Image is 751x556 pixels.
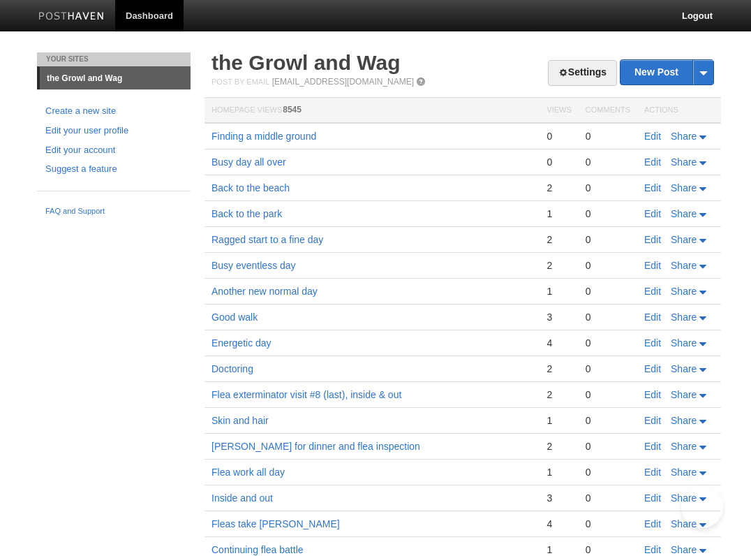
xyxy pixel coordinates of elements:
[671,234,697,245] span: Share
[211,544,304,555] a: Continuing flea battle
[586,414,630,427] div: 0
[211,260,296,271] a: Busy eventless day
[671,312,697,323] span: Share
[211,78,269,86] span: Post by Email
[671,260,697,271] span: Share
[644,492,661,504] a: Edit
[45,143,182,158] a: Edit your account
[546,543,571,556] div: 1
[211,389,401,400] a: Flea exterminator visit #8 (last), inside & out
[211,337,272,349] a: Energetic day
[671,182,697,193] span: Share
[644,518,661,529] a: Edit
[586,233,630,246] div: 0
[546,311,571,323] div: 3
[644,234,661,245] a: Edit
[644,156,661,168] a: Edit
[45,205,182,218] a: FAQ and Support
[644,441,661,452] a: Edit
[644,312,661,323] a: Edit
[586,440,630,453] div: 0
[211,51,401,74] a: the Growl and Wag
[211,286,318,297] a: Another new normal day
[671,467,697,478] span: Share
[586,285,630,298] div: 0
[211,182,290,193] a: Back to the beach
[272,77,414,87] a: [EMAIL_ADDRESS][DOMAIN_NAME]
[211,415,269,426] a: Skin and hair
[211,467,285,478] a: Flea work all day
[546,466,571,478] div: 1
[211,312,258,323] a: Good walk
[586,363,630,375] div: 0
[644,208,661,219] a: Edit
[671,492,697,504] span: Share
[671,286,697,297] span: Share
[540,98,578,124] th: Views
[546,156,571,168] div: 0
[211,492,273,504] a: Inside and out
[546,182,571,194] div: 2
[586,207,630,220] div: 0
[546,233,571,246] div: 2
[644,415,661,426] a: Edit
[546,363,571,375] div: 2
[671,415,697,426] span: Share
[644,260,661,271] a: Edit
[671,208,697,219] span: Share
[637,98,721,124] th: Actions
[671,441,697,452] span: Share
[546,207,571,220] div: 1
[211,208,282,219] a: Back to the park
[211,363,253,374] a: Doctoring
[579,98,637,124] th: Comments
[546,518,571,530] div: 4
[548,60,617,86] a: Settings
[586,466,630,478] div: 0
[546,130,571,142] div: 0
[546,414,571,427] div: 1
[546,259,571,272] div: 2
[38,12,105,22] img: Posthaven-bar
[45,104,182,119] a: Create a new site
[586,388,630,401] div: 0
[644,544,661,555] a: Edit
[40,67,191,89] a: the Growl and Wag
[211,131,316,142] a: Finding a middle ground
[620,60,713,85] a: New Post
[644,337,661,349] a: Edit
[644,389,661,400] a: Edit
[586,259,630,272] div: 0
[37,52,191,66] li: Your Sites
[671,518,697,529] span: Share
[586,156,630,168] div: 0
[671,131,697,142] span: Share
[211,441,420,452] a: [PERSON_NAME] for dinner and flea inspection
[546,440,571,453] div: 2
[586,311,630,323] div: 0
[671,363,697,374] span: Share
[644,182,661,193] a: Edit
[211,518,340,529] a: Fleas take [PERSON_NAME]
[586,337,630,349] div: 0
[644,286,661,297] a: Edit
[546,285,571,298] div: 1
[546,388,571,401] div: 2
[586,543,630,556] div: 0
[681,486,723,528] iframe: Help Scout Beacon - Open
[586,130,630,142] div: 0
[586,182,630,194] div: 0
[671,156,697,168] span: Share
[45,124,182,138] a: Edit your user profile
[211,234,323,245] a: Ragged start to a fine day
[644,363,661,374] a: Edit
[211,156,286,168] a: Busy day all over
[671,389,697,400] span: Share
[644,467,661,478] a: Edit
[283,105,302,115] span: 8545
[586,492,630,504] div: 0
[671,544,697,555] span: Share
[546,492,571,504] div: 3
[546,337,571,349] div: 4
[671,337,697,349] span: Share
